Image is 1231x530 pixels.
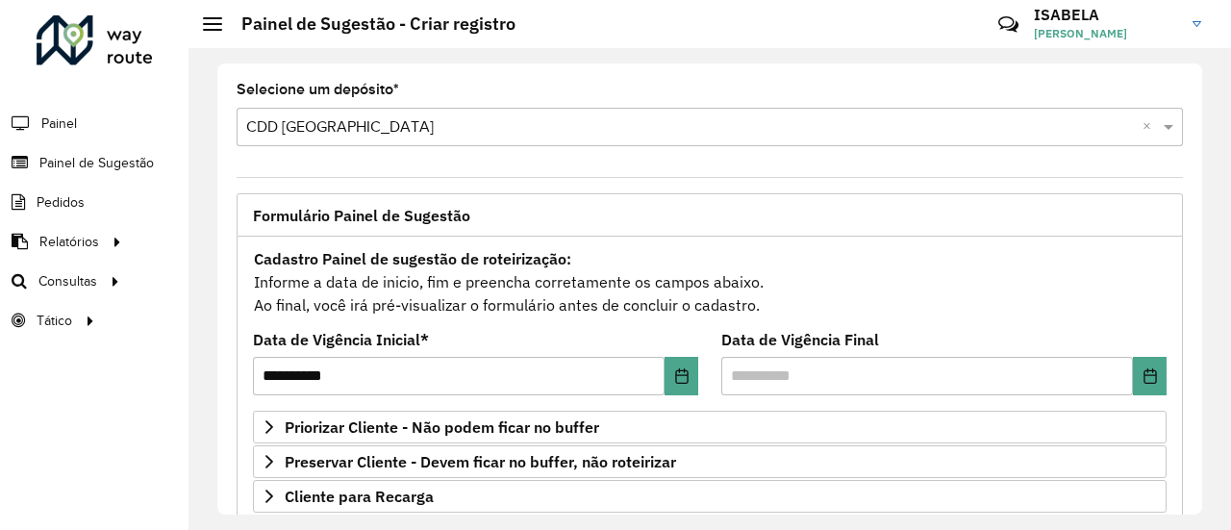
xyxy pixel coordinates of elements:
span: Priorizar Cliente - Não podem ficar no buffer [285,419,599,435]
span: [PERSON_NAME] [1034,25,1178,42]
a: Priorizar Cliente - Não podem ficar no buffer [253,411,1167,443]
a: Preservar Cliente - Devem ficar no buffer, não roteirizar [253,445,1167,478]
span: Cliente para Recarga [285,489,434,504]
div: Informe a data de inicio, fim e preencha corretamente os campos abaixo. Ao final, você irá pré-vi... [253,246,1167,317]
span: Relatórios [39,232,99,252]
span: Clear all [1143,115,1159,139]
a: Cliente para Recarga [253,480,1167,513]
label: Selecione um depósito [237,78,399,101]
a: Contato Rápido [988,4,1029,45]
span: Pedidos [37,192,85,213]
span: Tático [37,311,72,331]
span: Formulário Painel de Sugestão [253,208,470,223]
span: Painel de Sugestão [39,153,154,173]
label: Data de Vigência Final [721,328,879,351]
h3: ISABELA [1034,6,1178,24]
span: Painel [41,114,77,134]
label: Data de Vigência Inicial [253,328,429,351]
span: Preservar Cliente - Devem ficar no buffer, não roteirizar [285,454,676,469]
strong: Cadastro Painel de sugestão de roteirização: [254,249,571,268]
span: Consultas [38,271,97,291]
h2: Painel de Sugestão - Criar registro [222,13,515,35]
button: Choose Date [1133,357,1167,395]
button: Choose Date [665,357,698,395]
